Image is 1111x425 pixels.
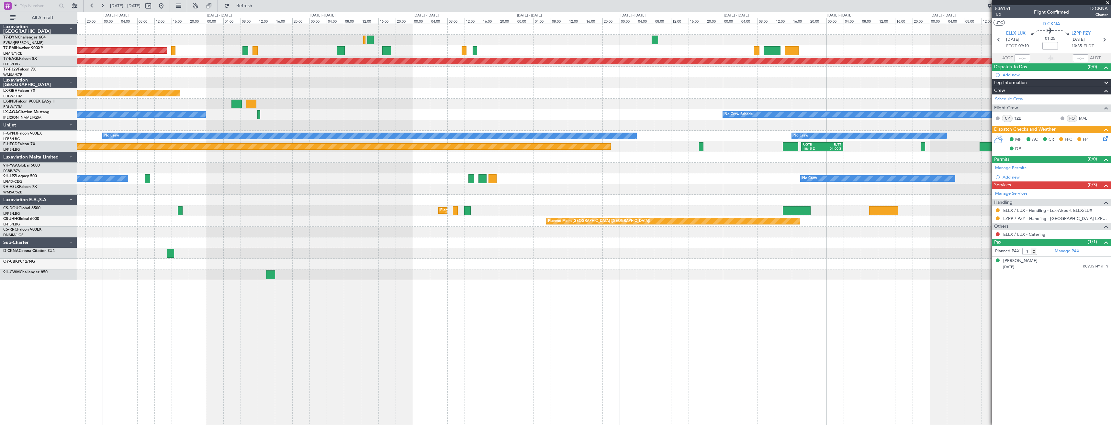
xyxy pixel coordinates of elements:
[994,156,1009,163] span: Permits
[120,18,137,24] div: 04:00
[723,18,740,24] div: 00:00
[258,18,275,24] div: 12:00
[1015,54,1030,62] input: --:--
[548,216,650,226] div: Planned Maint [GEOGRAPHIC_DATA] ([GEOGRAPHIC_DATA])
[310,13,335,18] div: [DATE] - [DATE]
[440,206,542,215] div: Planned Maint [GEOGRAPHIC_DATA] ([GEOGRAPHIC_DATA])
[292,18,309,24] div: 20:00
[1002,55,1013,61] span: ATOT
[822,143,841,147] div: RJTT
[3,217,39,221] a: CS-JHHGlobal 6000
[1003,216,1108,221] a: LZPP / PZY - Handling - [GEOGRAPHIC_DATA] LZPP / PZY
[740,18,757,24] div: 04:00
[1043,20,1060,27] span: D-CKNA
[1018,43,1029,49] span: 09:10
[3,110,50,114] a: LX-AOACitation Mustang
[1055,248,1079,255] a: Manage PAX
[995,5,1011,12] span: 536151
[621,13,645,18] div: [DATE] - [DATE]
[1006,43,1017,49] span: ETOT
[1003,72,1108,78] div: Add new
[802,174,817,183] div: No Crew
[706,18,723,24] div: 20:00
[517,13,542,18] div: [DATE] - [DATE]
[430,18,447,24] div: 04:00
[1006,30,1026,37] span: ELLX LUX
[994,181,1011,189] span: Services
[172,18,189,24] div: 16:00
[231,4,258,8] span: Refresh
[995,12,1011,17] span: 1/2
[826,18,844,24] div: 00:00
[3,206,18,210] span: CS-DOU
[994,87,1005,94] span: Crew
[3,57,37,61] a: T7-EAGLFalcon 8X
[878,18,895,24] div: 12:00
[3,36,46,39] a: T7-DYNChallenger 604
[3,185,37,189] a: 9H-VSLKFalcon 7X
[3,68,36,71] a: T7-PJ29Falcon 7X
[104,131,119,141] div: No Crew
[3,89,35,93] a: LX-GBHFalcon 7X
[994,104,1018,112] span: Flight Crew
[724,13,749,18] div: [DATE] - [DATE]
[994,126,1056,133] span: Dispatch Checks and Weather
[413,18,430,24] div: 00:00
[110,3,140,9] span: [DATE] - [DATE]
[861,18,878,24] div: 08:00
[994,223,1008,230] span: Others
[602,18,620,24] div: 20:00
[3,206,40,210] a: CS-DOUGlobal 6500
[1088,238,1097,245] span: (1/1)
[3,115,41,120] a: [PERSON_NAME]/QSA
[995,96,1023,103] a: Schedule Crew
[994,63,1027,71] span: Dispatch To-Dos
[994,239,1001,246] span: Pax
[378,18,396,24] div: 16:00
[3,190,22,195] a: WMSA/SZB
[671,18,688,24] div: 12:00
[994,199,1013,206] span: Handling
[1006,37,1019,43] span: [DATE]
[3,211,20,216] a: LFPB/LBG
[1083,43,1094,49] span: ELDT
[3,89,17,93] span: LX-GBH
[654,18,671,24] div: 08:00
[207,13,232,18] div: [DATE] - [DATE]
[3,100,54,104] a: LX-INBFalcon 900EX EASy II
[275,18,292,24] div: 16:00
[1015,146,1021,152] span: DP
[447,18,465,24] div: 08:00
[913,18,930,24] div: 20:00
[3,132,17,136] span: F-GPNJ
[3,142,17,146] span: F-HECD
[827,13,852,18] div: [DATE] - [DATE]
[3,270,48,274] a: 9H-CWMChallenger 850
[414,13,439,18] div: [DATE] - [DATE]
[3,104,22,109] a: EDLW/DTM
[822,147,841,151] div: 04:00 Z
[982,18,999,24] div: 12:00
[396,18,413,24] div: 20:00
[3,185,19,189] span: 9H-VSLK
[551,18,568,24] div: 08:00
[1072,30,1091,37] span: LZPP PZY
[20,1,57,11] input: Trip Number
[3,72,22,77] a: WMSA/SZB
[1015,136,1021,143] span: MF
[803,143,822,147] div: UGTB
[994,79,1027,87] span: Leg Information
[1045,36,1055,42] span: 01:25
[206,18,223,24] div: 00:00
[154,18,172,24] div: 12:00
[568,18,585,24] div: 12:00
[689,18,706,24] div: 16:00
[1079,115,1094,121] a: MAL
[344,18,361,24] div: 08:00
[499,18,516,24] div: 20:00
[85,18,103,24] div: 20:00
[1090,12,1108,17] span: Charter
[104,13,129,18] div: [DATE] - [DATE]
[3,136,20,141] a: LFPB/LBG
[1072,43,1082,49] span: 10:35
